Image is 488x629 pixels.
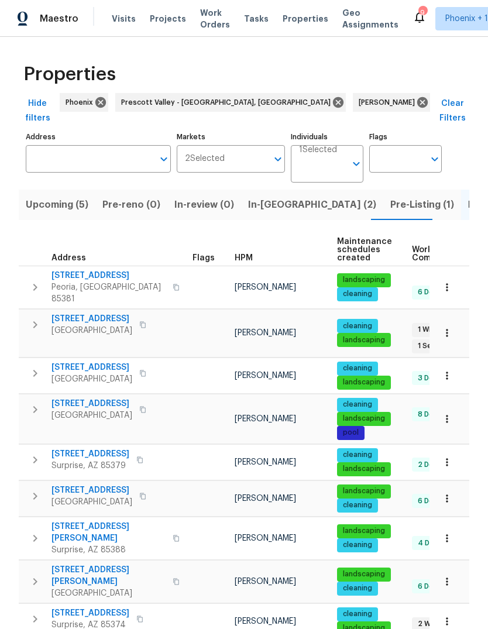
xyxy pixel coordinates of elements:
[51,460,129,472] span: Surprise, AZ 85379
[177,133,286,140] label: Markets
[26,133,171,140] label: Address
[353,93,430,112] div: [PERSON_NAME]
[200,7,230,30] span: Work Orders
[434,93,471,129] button: Clear Filters
[338,464,390,474] span: landscaping
[338,540,377,550] span: cleaning
[413,410,447,420] span: 8 Done
[338,428,363,438] span: pool
[338,569,390,579] span: landscaping
[445,13,488,25] span: Phoenix + 1
[291,133,363,140] label: Individuals
[244,15,269,23] span: Tasks
[413,582,447,592] span: 6 Done
[51,521,166,544] span: [STREET_ADDRESS][PERSON_NAME]
[369,133,442,140] label: Flags
[26,197,88,213] span: Upcoming (5)
[338,414,390,424] span: landscaping
[338,275,390,285] span: landscaping
[270,151,286,167] button: Open
[51,448,129,460] span: [STREET_ADDRESS]
[338,321,377,331] span: cleaning
[338,583,377,593] span: cleaning
[235,578,296,586] span: [PERSON_NAME]
[51,564,166,587] span: [STREET_ADDRESS][PERSON_NAME]
[235,458,296,466] span: [PERSON_NAME]
[174,197,234,213] span: In-review (0)
[413,325,439,335] span: 1 WIP
[235,254,253,262] span: HPM
[338,289,377,299] span: cleaning
[338,450,377,460] span: cleaning
[338,363,377,373] span: cleaning
[51,254,86,262] span: Address
[51,281,166,305] span: Peoria, [GEOGRAPHIC_DATA] 85381
[23,68,116,80] span: Properties
[235,494,296,503] span: [PERSON_NAME]
[115,93,346,112] div: Prescott Valley - [GEOGRAPHIC_DATA], [GEOGRAPHIC_DATA]
[413,538,448,548] span: 4 Done
[235,283,296,291] span: [PERSON_NAME]
[51,544,166,556] span: Surprise, AZ 85388
[359,97,420,108] span: [PERSON_NAME]
[51,373,132,385] span: [GEOGRAPHIC_DATA]
[112,13,136,25] span: Visits
[102,197,160,213] span: Pre-reno (0)
[51,607,129,619] span: [STREET_ADDRESS]
[66,97,98,108] span: Phoenix
[413,373,447,383] span: 3 Done
[235,372,296,380] span: [PERSON_NAME]
[51,496,132,508] span: [GEOGRAPHIC_DATA]
[51,313,132,325] span: [STREET_ADDRESS]
[418,7,427,19] div: 9
[150,13,186,25] span: Projects
[193,254,215,262] span: Flags
[338,335,390,345] span: landscaping
[413,287,447,297] span: 6 Done
[342,7,398,30] span: Geo Assignments
[338,400,377,410] span: cleaning
[235,415,296,423] span: [PERSON_NAME]
[51,587,166,599] span: [GEOGRAPHIC_DATA]
[51,325,132,336] span: [GEOGRAPHIC_DATA]
[235,534,296,542] span: [PERSON_NAME]
[338,500,377,510] span: cleaning
[412,246,486,262] span: Work Order Completion
[248,197,376,213] span: In-[GEOGRAPHIC_DATA] (2)
[338,377,390,387] span: landscaping
[235,329,296,337] span: [PERSON_NAME]
[413,496,447,506] span: 6 Done
[413,460,447,470] span: 2 Done
[51,410,132,421] span: [GEOGRAPHIC_DATA]
[40,13,78,25] span: Maestro
[60,93,108,112] div: Phoenix
[156,151,172,167] button: Open
[299,145,337,155] span: 1 Selected
[338,609,377,619] span: cleaning
[121,97,335,108] span: Prescott Valley - [GEOGRAPHIC_DATA], [GEOGRAPHIC_DATA]
[427,151,443,167] button: Open
[338,526,390,536] span: landscaping
[51,398,132,410] span: [STREET_ADDRESS]
[23,97,51,125] span: Hide filters
[390,197,454,213] span: Pre-Listing (1)
[338,486,390,496] span: landscaping
[283,13,328,25] span: Properties
[19,93,56,129] button: Hide filters
[413,619,441,629] span: 2 WIP
[348,156,365,172] button: Open
[51,270,166,281] span: [STREET_ADDRESS]
[438,97,466,125] span: Clear Filters
[413,341,444,351] span: 1 Sent
[51,484,132,496] span: [STREET_ADDRESS]
[51,362,132,373] span: [STREET_ADDRESS]
[235,617,296,625] span: [PERSON_NAME]
[185,154,225,164] span: 2 Selected
[337,238,392,262] span: Maintenance schedules created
